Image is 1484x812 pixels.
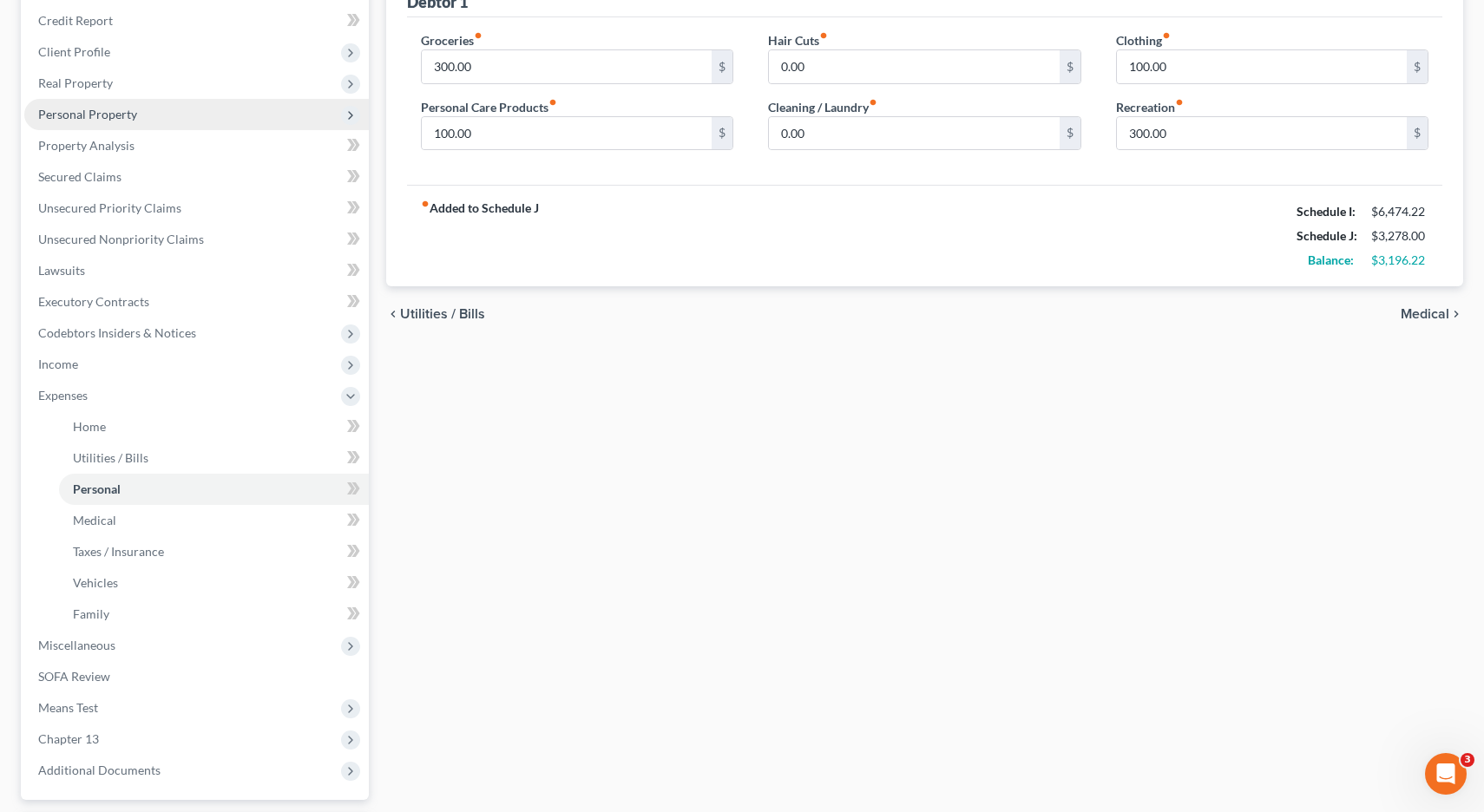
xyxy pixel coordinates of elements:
strong: Schedule J: [1297,228,1357,243]
span: Codebtors Insiders & Notices [38,325,196,340]
input: -- [422,117,712,150]
span: Unsecured Priority Claims [38,200,181,215]
a: Property Analysis [24,130,369,161]
i: fiber_manual_record [421,200,430,208]
span: Vehicles [73,575,118,590]
span: Additional Documents [38,763,161,777]
a: Vehicles [59,567,369,599]
span: SOFA Review [38,669,110,684]
label: Personal Care Products [421,98,557,116]
span: Lawsuits [38,263,85,278]
span: Home [73,419,106,434]
span: Real Property [38,75,113,90]
a: Secured Claims [24,161,369,193]
input: -- [1117,117,1408,150]
span: Miscellaneous [38,638,115,652]
a: Credit Report [24,5,369,36]
span: Utilities / Bills [400,307,485,321]
span: Expenses [38,388,88,403]
a: Personal [59,474,369,505]
span: 3 [1461,753,1474,767]
span: Property Analysis [38,138,135,153]
span: Personal [73,481,121,496]
div: $6,474.22 [1371,203,1428,220]
strong: Schedule I: [1297,204,1356,219]
span: Executory Contracts [38,294,149,309]
span: Secured Claims [38,169,121,184]
i: chevron_right [1449,307,1463,321]
span: Means Test [38,700,98,715]
a: Home [59,411,369,442]
i: fiber_manual_record [1175,98,1184,107]
input: -- [1117,50,1408,83]
div: $ [1407,117,1428,150]
span: Family [73,606,109,621]
div: $3,278.00 [1371,227,1428,245]
div: $ [1060,117,1080,150]
i: fiber_manual_record [548,98,557,107]
i: fiber_manual_record [819,31,828,40]
span: Taxes / Insurance [73,544,164,559]
a: Executory Contracts [24,286,369,318]
span: Personal Property [38,107,137,121]
span: Chapter 13 [38,731,99,746]
a: Medical [59,505,369,536]
span: Credit Report [38,13,113,28]
button: Medical chevron_right [1401,307,1463,321]
label: Hair Cuts [768,31,828,49]
div: $ [712,117,732,150]
div: $3,196.22 [1371,252,1428,269]
i: fiber_manual_record [869,98,877,107]
a: Taxes / Insurance [59,536,369,567]
a: Lawsuits [24,255,369,286]
span: Utilities / Bills [73,450,148,465]
a: Utilities / Bills [59,442,369,474]
div: $ [1060,50,1080,83]
input: -- [769,50,1060,83]
span: Unsecured Nonpriority Claims [38,232,204,246]
span: Medical [1401,307,1449,321]
a: Family [59,599,369,630]
strong: Added to Schedule J [421,200,539,272]
input: -- [769,117,1060,150]
a: Unsecured Nonpriority Claims [24,224,369,255]
i: fiber_manual_record [1162,31,1171,40]
span: Client Profile [38,44,110,59]
i: chevron_left [386,307,400,321]
a: SOFA Review [24,661,369,692]
div: $ [712,50,732,83]
strong: Balance: [1308,252,1354,267]
label: Recreation [1116,98,1184,116]
input: -- [422,50,712,83]
a: Unsecured Priority Claims [24,193,369,224]
div: $ [1407,50,1428,83]
span: Income [38,357,78,371]
span: Medical [73,513,116,527]
i: fiber_manual_record [474,31,483,40]
label: Groceries [421,31,483,49]
iframe: Intercom live chat [1425,753,1467,795]
button: chevron_left Utilities / Bills [386,307,485,321]
label: Cleaning / Laundry [768,98,877,116]
label: Clothing [1116,31,1171,49]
